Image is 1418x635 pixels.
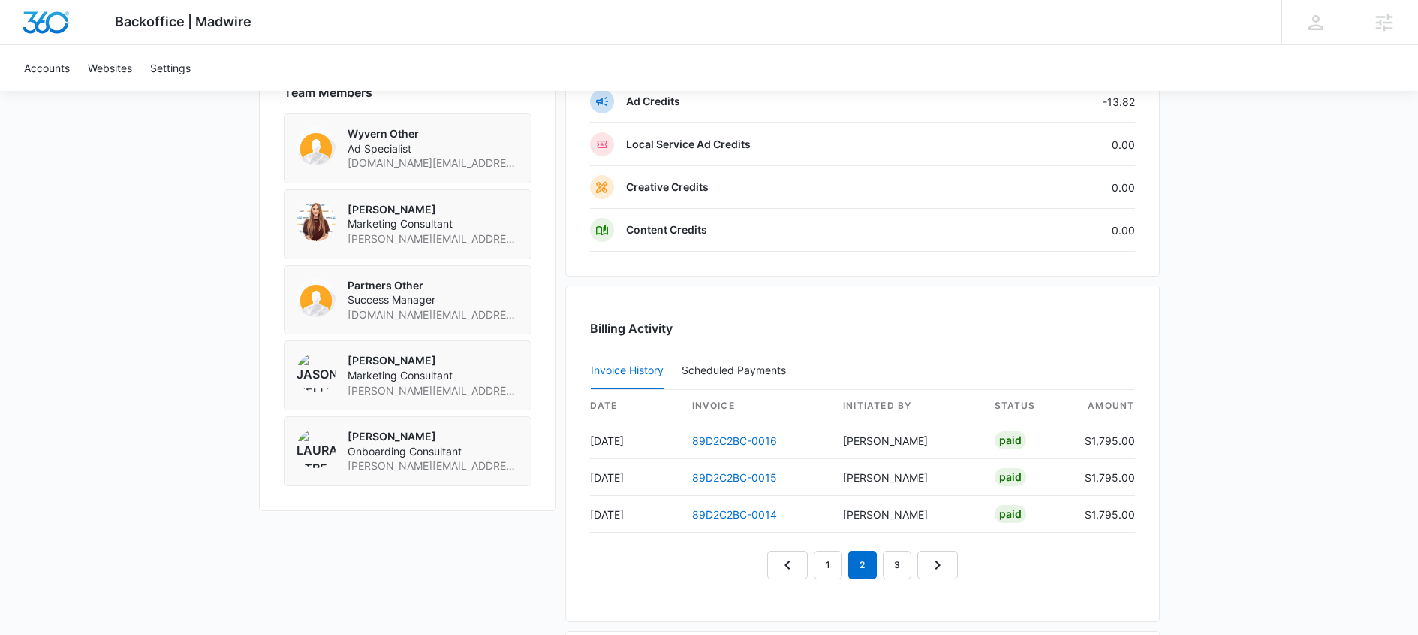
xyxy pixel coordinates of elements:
[976,209,1135,252] td: 0.00
[976,123,1135,166] td: 0.00
[831,390,983,422] th: Initiated By
[115,14,251,29] span: Backoffice | Madwire
[590,319,1135,337] h3: Billing Activity
[831,459,983,496] td: [PERSON_NAME]
[848,551,877,579] em: 2
[831,422,983,459] td: [PERSON_NAME]
[1073,496,1135,533] td: $1,795.00
[814,551,842,579] a: Page 1
[680,390,832,422] th: invoice
[348,383,519,398] span: [PERSON_NAME][EMAIL_ADDRESS][PERSON_NAME][DOMAIN_NAME]
[626,94,680,109] p: Ad Credits
[1073,459,1135,496] td: $1,795.00
[591,353,664,389] button: Invoice History
[692,471,777,484] a: 89D2C2BC-0015
[15,45,79,91] a: Accounts
[883,551,911,579] a: Page 3
[284,83,372,101] span: Team Members
[682,365,792,376] div: Scheduled Payments
[348,429,519,444] p: [PERSON_NAME]
[995,431,1026,449] div: Paid
[767,551,958,579] nav: Pagination
[1073,422,1135,459] td: $1,795.00
[348,141,519,156] span: Ad Specialist
[767,551,808,579] a: Previous Page
[348,156,519,171] span: [DOMAIN_NAME][EMAIL_ADDRESS][DOMAIN_NAME]
[348,278,519,293] p: Partners Other
[297,202,336,241] img: emilee egan
[1073,390,1135,422] th: amount
[348,292,519,307] span: Success Manager
[626,222,707,237] p: Content Credits
[348,307,519,322] span: [DOMAIN_NAME][EMAIL_ADDRESS][DOMAIN_NAME]
[348,458,519,473] span: [PERSON_NAME][EMAIL_ADDRESS][PERSON_NAME][DOMAIN_NAME]
[976,166,1135,209] td: 0.00
[348,126,519,141] p: Wyvern Other
[348,353,519,368] p: [PERSON_NAME]
[995,505,1026,523] div: Paid
[590,459,680,496] td: [DATE]
[983,390,1073,422] th: status
[626,180,709,195] p: Creative Credits
[976,80,1135,123] td: -13.82
[590,390,680,422] th: date
[141,45,200,91] a: Settings
[917,551,958,579] a: Next Page
[831,496,983,533] td: [PERSON_NAME]
[692,434,777,447] a: 89D2C2BC-0016
[297,278,336,317] img: Partners Other
[692,508,777,521] a: 89D2C2BC-0014
[297,353,336,392] img: Jason Hellem
[297,126,336,165] img: Wyvern Other
[348,444,519,459] span: Onboarding Consultant
[348,216,519,231] span: Marketing Consultant
[348,202,519,217] p: [PERSON_NAME]
[348,231,519,246] span: [PERSON_NAME][EMAIL_ADDRESS][PERSON_NAME][DOMAIN_NAME]
[348,368,519,383] span: Marketing Consultant
[590,496,680,533] td: [DATE]
[995,468,1026,486] div: Paid
[79,45,141,91] a: Websites
[297,429,336,468] img: Laura Streeter
[626,137,751,152] p: Local Service Ad Credits
[590,422,680,459] td: [DATE]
